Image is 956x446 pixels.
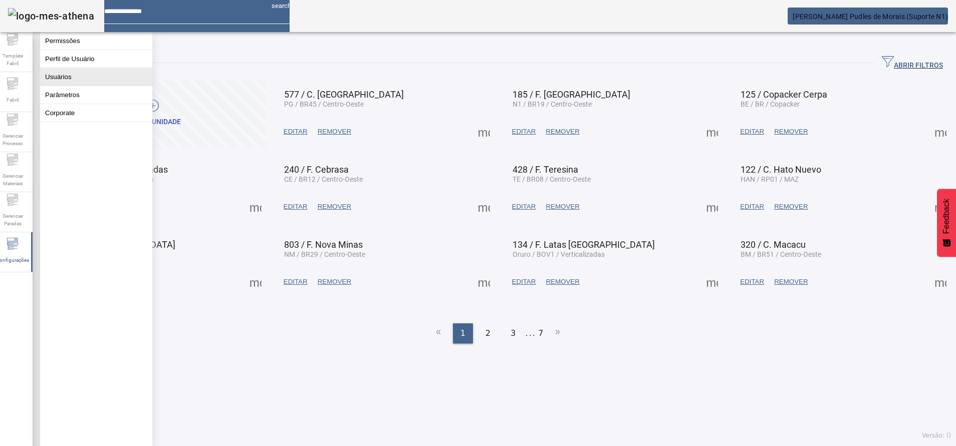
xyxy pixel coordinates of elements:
[247,198,265,216] button: Mais
[45,80,266,147] button: Criar unidade
[512,127,536,137] span: EDITAR
[512,277,536,287] span: EDITAR
[475,198,493,216] button: Mais
[318,127,351,137] span: REMOVER
[284,250,365,258] span: NM / BR29 / Centro-Oeste
[318,277,351,287] span: REMOVER
[8,8,94,24] img: logo-mes-athena
[741,89,827,100] span: 125 / Copacker Cerpa
[486,327,491,339] span: 2
[475,123,493,141] button: Mais
[922,432,951,439] span: Versão: ()
[937,189,956,257] button: Feedback - Mostrar pesquisa
[546,127,579,137] span: REMOVER
[40,50,152,68] button: Perfil de Usuário
[475,273,493,291] button: Mais
[40,68,152,86] button: Usuários
[4,93,22,107] span: Fabril
[942,199,951,234] span: Feedback
[507,123,541,141] button: EDITAR
[931,273,949,291] button: Mais
[279,273,313,291] button: EDITAR
[741,239,806,250] span: 320 / C. Macacu
[511,327,516,339] span: 3
[513,250,605,258] span: Oruro / BOV1 / Verticalizadas
[769,273,813,291] button: REMOVER
[541,273,584,291] button: REMOVER
[769,123,813,141] button: REMOVER
[507,273,541,291] button: EDITAR
[513,164,578,175] span: 428 / F. Teresina
[284,277,308,287] span: EDITAR
[313,273,356,291] button: REMOVER
[735,198,769,216] button: EDITAR
[735,273,769,291] button: EDITAR
[774,202,808,212] span: REMOVER
[740,277,764,287] span: EDITAR
[546,202,579,212] span: REMOVER
[931,123,949,141] button: Mais
[40,104,152,122] button: Corporate
[740,202,764,212] span: EDITAR
[541,123,584,141] button: REMOVER
[284,175,363,183] span: CE / BR12 / Centro-Oeste
[931,198,949,216] button: Mais
[741,100,800,108] span: BE / BR / Copacker
[538,323,543,343] li: 7
[512,202,536,212] span: EDITAR
[774,127,808,137] span: REMOVER
[284,164,349,175] span: 240 / F. Cebrasa
[541,198,584,216] button: REMOVER
[769,198,813,216] button: REMOVER
[703,198,721,216] button: Mais
[703,123,721,141] button: Mais
[284,100,364,108] span: PG / BR45 / Centro-Oeste
[279,198,313,216] button: EDITAR
[874,54,951,72] button: ABRIR FILTROS
[247,273,265,291] button: Mais
[313,123,356,141] button: REMOVER
[793,13,948,21] span: [PERSON_NAME] Pudles de Morais (Suporte N1)
[546,277,579,287] span: REMOVER
[741,164,821,175] span: 122 / C. Hato Nuevo
[284,202,308,212] span: EDITAR
[513,89,630,100] span: 185 / F. [GEOGRAPHIC_DATA]
[318,202,351,212] span: REMOVER
[130,117,181,127] div: Criar unidade
[882,56,943,71] span: ABRIR FILTROS
[741,250,821,258] span: BM / BR51 / Centro-Oeste
[284,239,363,250] span: 803 / F. Nova Minas
[279,123,313,141] button: EDITAR
[284,127,308,137] span: EDITAR
[774,277,808,287] span: REMOVER
[735,123,769,141] button: EDITAR
[313,198,356,216] button: REMOVER
[513,100,592,108] span: N1 / BR19 / Centro-Oeste
[284,89,404,100] span: 577 / C. [GEOGRAPHIC_DATA]
[703,273,721,291] button: Mais
[40,86,152,104] button: Parâmetros
[740,127,764,137] span: EDITAR
[741,175,799,183] span: HAN / RP01 / MAZ
[40,32,152,50] button: Permissões
[526,323,536,343] li: ...
[513,239,655,250] span: 134 / F. Latas [GEOGRAPHIC_DATA]
[513,175,591,183] span: TE / BR08 / Centro-Oeste
[507,198,541,216] button: EDITAR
